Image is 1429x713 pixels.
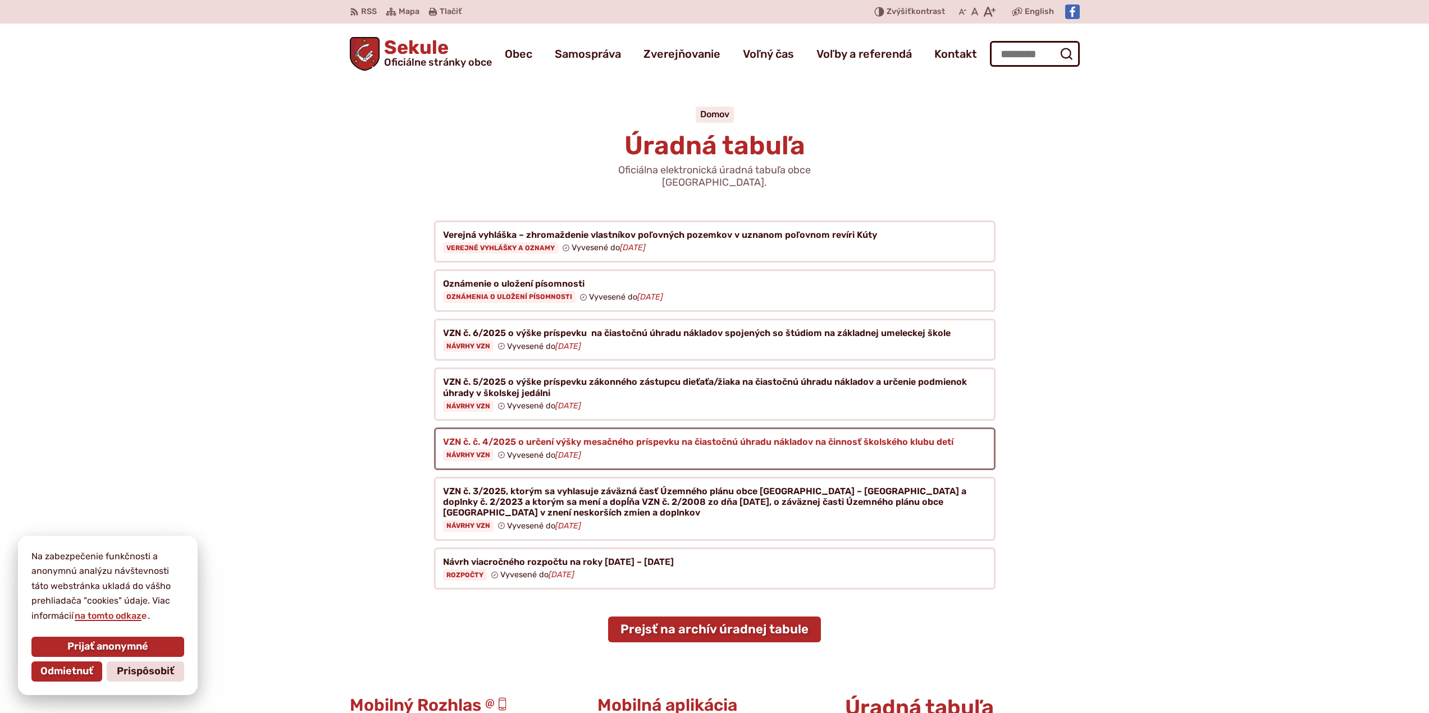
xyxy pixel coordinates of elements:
span: Oficiálne stránky obce [384,57,492,67]
span: English [1025,5,1054,19]
span: Odmietnuť [40,665,93,678]
a: English [1022,5,1056,19]
a: Voľný čas [743,38,794,70]
span: Mapa [399,5,419,19]
a: Oznámenie o uložení písomnosti Oznámenia o uložení písomnosti Vyvesené do[DATE] [434,269,996,312]
span: RSS [361,5,377,19]
a: Prejsť na archív úradnej tabule [608,617,821,642]
a: VZN č. 5/2025 o výške príspevku zákonného zástupcu dieťaťa/žiaka na čiastočnú úhradu nákladov a u... [434,367,996,421]
a: Voľby a referendá [816,38,912,70]
a: VZN č. 6/2025 o výške príspevku na čiastočnú úhradu nákladov spojených so štúdiom na základnej um... [434,319,996,361]
p: Oficiálna elektronická úradná tabuľa obce [GEOGRAPHIC_DATA]. [580,164,850,188]
a: Samospráva [555,38,621,70]
p: Na zabezpečenie funkčnosti a anonymnú analýzu návštevnosti táto webstránka ukladá do vášho prehli... [31,549,184,623]
button: Prispôsobiť [107,661,184,682]
span: Tlačiť [440,7,462,17]
span: Zvýšiť [887,7,911,16]
a: Obec [505,38,532,70]
button: Prijať anonymné [31,637,184,657]
a: Zverejňovanie [643,38,720,70]
img: Prejsť na domovskú stránku [350,37,380,71]
a: Logo Sekule, prejsť na domovskú stránku. [350,37,492,71]
a: Verejná vyhláška – zhromaždenie vlastníkov poľovných pozemkov v uznanom poľovnom revíri Kúty Vere... [434,220,996,263]
span: Úradná tabuľa [624,130,805,161]
a: Kontakt [934,38,977,70]
span: Sekule [380,38,492,67]
span: Prispôsobiť [117,665,174,678]
img: Prejsť na Facebook stránku [1065,4,1080,19]
a: VZN č. 3/2025, ktorým sa vyhlasuje záväzná časť Územného plánu obce [GEOGRAPHIC_DATA] – [GEOGRAPH... [434,477,996,541]
a: Návrh viacročného rozpočtu na roky [DATE] – [DATE] Rozpočty Vyvesené do[DATE] [434,548,996,590]
a: VZN č. č. 4/2025 o určení výšky mesačného príspevku na čiastočnú úhradu nákladov na činnosť škols... [434,427,996,470]
a: Domov [700,109,729,119]
a: na tomto odkaze [74,610,148,621]
button: Odmietnuť [31,661,102,682]
span: Prijať anonymné [67,641,148,653]
span: kontrast [887,7,945,17]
